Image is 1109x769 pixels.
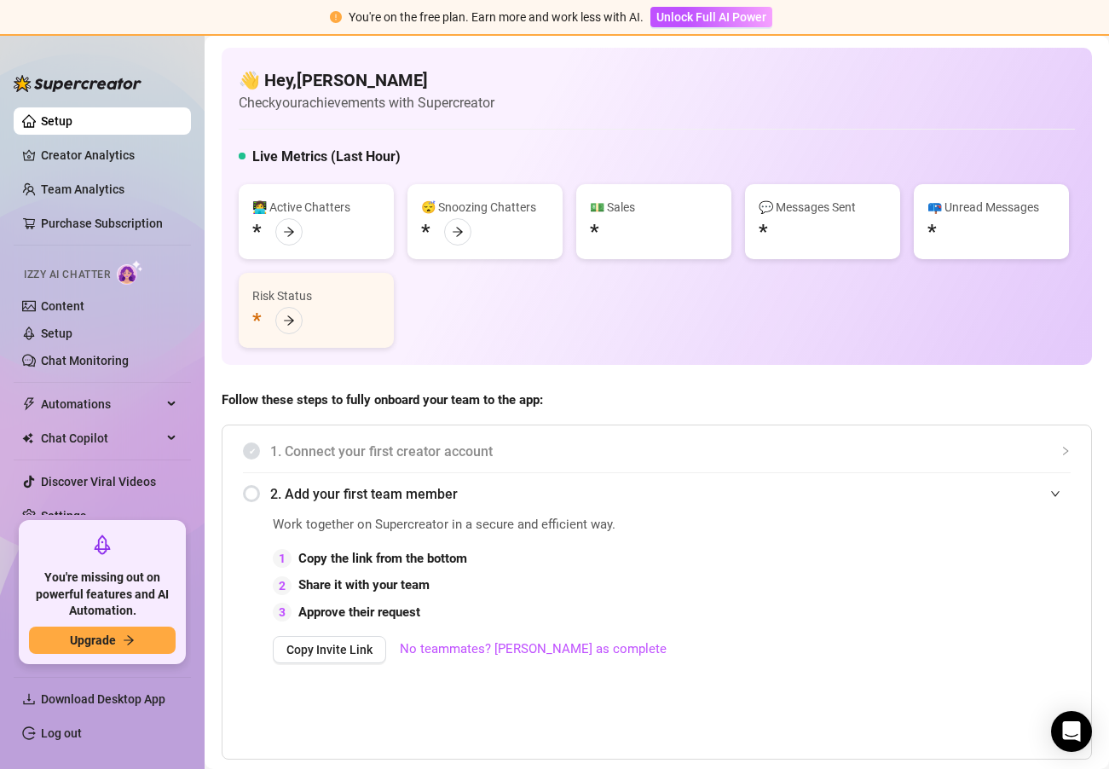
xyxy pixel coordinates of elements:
[243,431,1071,472] div: 1. Connect your first creator account
[656,10,766,24] span: Unlock Full AI Power
[41,475,156,489] a: Discover Viral Videos
[92,535,113,555] span: rocket
[650,7,772,27] button: Unlock Full AI Power
[41,299,84,313] a: Content
[759,198,887,217] div: 💬 Messages Sent
[243,473,1071,515] div: 2. Add your first team member
[270,483,1071,505] span: 2. Add your first team member
[41,509,86,523] a: Settings
[252,147,401,167] h5: Live Metrics (Last Hour)
[29,627,176,654] button: Upgradearrow-right
[650,10,772,24] a: Unlock Full AI Power
[252,286,380,305] div: Risk Status
[273,603,292,622] div: 3
[1051,711,1092,752] div: Open Intercom Messenger
[22,397,36,411] span: thunderbolt
[590,198,718,217] div: 💵 Sales
[222,392,543,408] strong: Follow these steps to fully onboard your team to the app:
[41,354,129,367] a: Chat Monitoring
[14,75,142,92] img: logo-BBDzfeDw.svg
[41,142,177,169] a: Creator Analytics
[283,226,295,238] span: arrow-right
[273,576,292,595] div: 2
[283,315,295,327] span: arrow-right
[41,327,72,340] a: Setup
[29,570,176,620] span: You're missing out on powerful features and AI Automation.
[330,11,342,23] span: exclamation-circle
[41,390,162,418] span: Automations
[41,182,124,196] a: Team Analytics
[117,260,143,285] img: AI Chatter
[298,577,430,593] strong: Share it with your team
[730,515,1071,733] iframe: Adding Team Members
[70,633,116,647] span: Upgrade
[41,692,165,706] span: Download Desktop App
[421,198,549,217] div: 😴 Snoozing Chatters
[273,515,687,535] span: Work together on Supercreator in a secure and efficient way.
[1060,446,1071,456] span: collapsed
[41,726,82,740] a: Log out
[239,68,494,92] h4: 👋 Hey, [PERSON_NAME]
[22,692,36,706] span: download
[252,198,380,217] div: 👩‍💻 Active Chatters
[41,210,177,237] a: Purchase Subscription
[400,639,667,660] a: No teammates? [PERSON_NAME] as complete
[24,267,110,283] span: Izzy AI Chatter
[298,604,420,620] strong: Approve their request
[270,441,1071,462] span: 1. Connect your first creator account
[41,425,162,452] span: Chat Copilot
[41,114,72,128] a: Setup
[273,636,386,663] button: Copy Invite Link
[239,92,494,113] article: Check your achievements with Supercreator
[123,634,135,646] span: arrow-right
[286,643,373,656] span: Copy Invite Link
[1050,489,1060,499] span: expanded
[349,10,644,24] span: You're on the free plan. Earn more and work less with AI.
[22,432,33,444] img: Chat Copilot
[927,198,1055,217] div: 📪 Unread Messages
[273,549,292,568] div: 1
[452,226,464,238] span: arrow-right
[298,551,467,566] strong: Copy the link from the bottom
